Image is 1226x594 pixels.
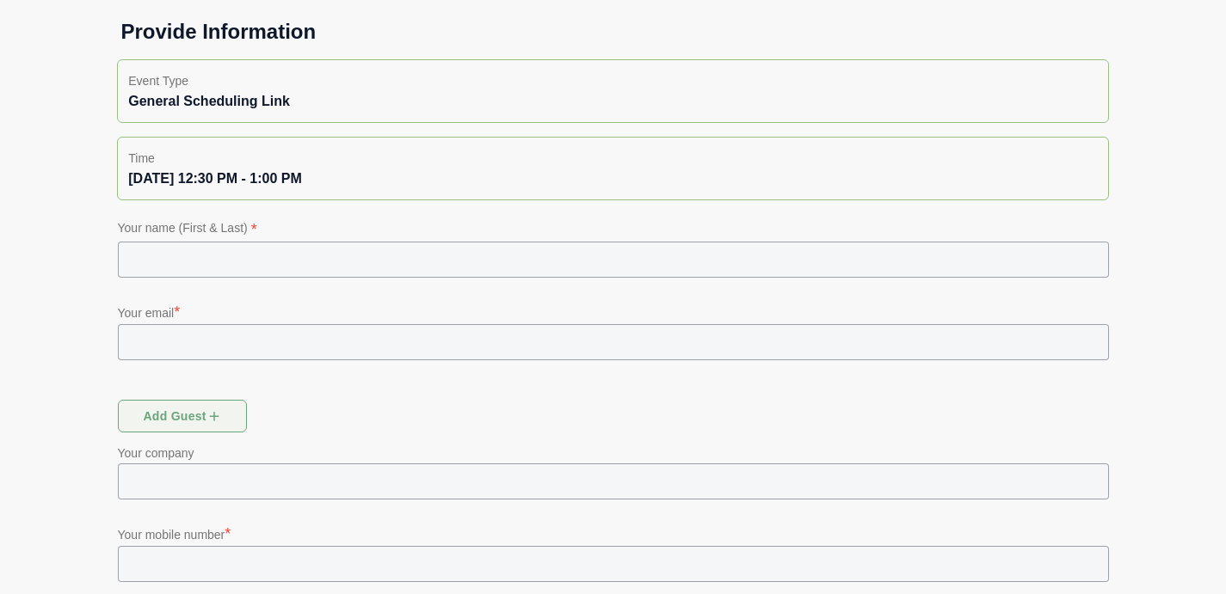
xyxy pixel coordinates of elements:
[118,400,247,432] button: Add guest
[128,168,1097,189] div: [DATE] 12:30 PM - 1:00 PM
[108,18,1119,46] h1: Provide Information
[118,300,1109,324] p: Your email
[118,217,1109,242] p: Your name (First & Last)
[118,522,1109,546] p: Your mobile number
[118,443,1109,463] p: Your company
[142,400,222,432] span: Add guest
[128,70,1097,91] p: Event Type
[128,148,1097,168] p: Time
[128,91,1097,112] div: General Scheduling Link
